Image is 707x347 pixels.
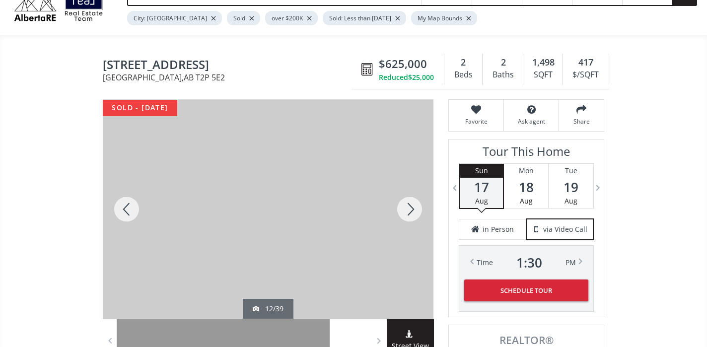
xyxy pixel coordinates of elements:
[253,304,283,314] div: 12/39
[543,224,587,234] span: via Video Call
[520,196,533,206] span: Aug
[454,117,498,126] span: Favorite
[411,11,477,25] div: My Map Bounds
[488,56,518,69] div: 2
[509,117,554,126] span: Ask agent
[103,58,356,73] span: 200 La Caille Place SW #301
[265,11,318,25] div: over $200K
[477,256,576,270] div: Time PM
[460,164,503,178] div: Sun
[103,100,177,116] div: sold - [DATE]
[227,11,260,25] div: Sold
[549,164,593,178] div: Tue
[103,73,356,81] span: [GEOGRAPHIC_DATA] , AB T2P 5E2
[568,68,604,82] div: $/SQFT
[460,335,593,346] span: REALTOR®
[549,180,593,194] span: 19
[504,180,548,194] span: 18
[127,11,222,25] div: City: [GEOGRAPHIC_DATA]
[379,56,427,71] span: $625,000
[532,56,555,69] span: 1,498
[516,256,542,270] span: 1 : 30
[464,279,588,301] button: Schedule Tour
[459,144,594,163] h3: Tour This Home
[323,11,406,25] div: Sold: Less than [DATE]
[568,56,604,69] div: 417
[483,224,514,234] span: in Person
[504,164,548,178] div: Mon
[449,56,477,69] div: 2
[475,196,488,206] span: Aug
[488,68,518,82] div: Baths
[379,72,434,82] div: Reduced
[103,100,433,319] div: 200 La Caille Place SW #301 Calgary, AB T2P 5E2 - Photo 12 of 39
[529,68,558,82] div: SQFT
[564,117,599,126] span: Share
[408,72,434,82] span: $25,000
[449,68,477,82] div: Beds
[460,180,503,194] span: 17
[565,196,577,206] span: Aug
